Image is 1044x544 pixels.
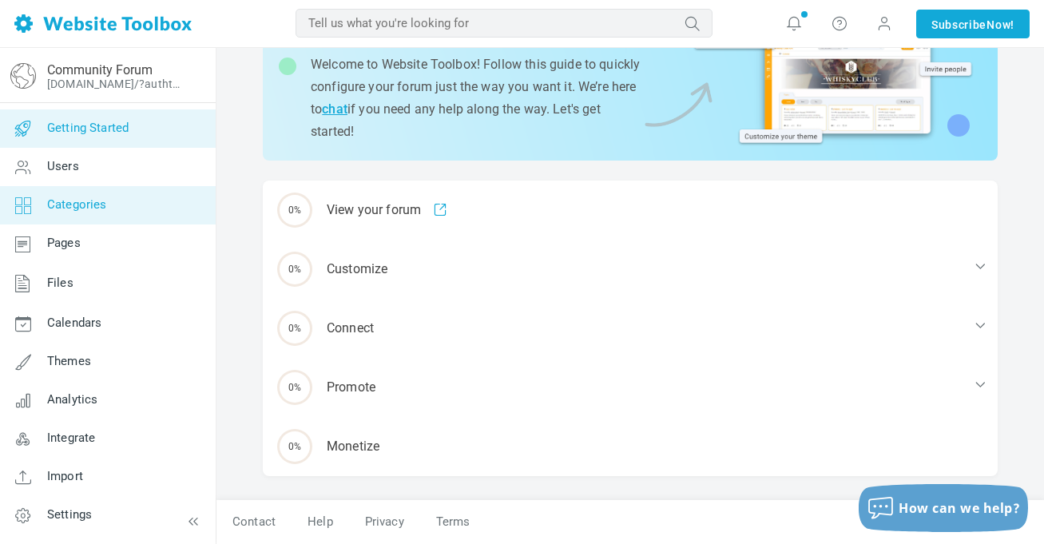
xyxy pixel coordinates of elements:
[349,508,420,536] a: Privacy
[47,392,97,407] span: Analytics
[263,181,998,240] a: 0% View your forum
[263,417,998,476] div: Monetize
[263,181,998,240] div: View your forum
[47,507,92,522] span: Settings
[263,240,998,299] div: Customize
[263,358,998,417] div: Promote
[859,484,1028,532] button: How can we help?
[47,469,83,483] span: Import
[10,63,36,89] img: globe-icon.png
[277,311,312,346] span: 0%
[277,252,312,287] span: 0%
[420,508,486,536] a: Terms
[216,508,292,536] a: Contact
[292,508,349,536] a: Help
[263,299,998,358] div: Connect
[311,54,641,143] p: Welcome to Website Toolbox! Follow this guide to quickly configure your forum just the way you wa...
[47,197,107,212] span: Categories
[47,236,81,250] span: Pages
[47,316,101,330] span: Calendars
[47,354,91,368] span: Themes
[986,16,1014,34] span: Now!
[916,10,1030,38] a: SubscribeNow!
[277,429,312,464] span: 0%
[322,101,347,117] a: chat
[47,159,79,173] span: Users
[47,77,186,90] a: [DOMAIN_NAME]/?authtoken=912acf78ded0d97b1d0080e6fdf3ac26&rememberMe=1
[47,276,73,290] span: Files
[277,370,312,405] span: 0%
[47,431,95,445] span: Integrate
[296,9,713,38] input: Tell us what you're looking for
[277,193,312,228] span: 0%
[47,121,129,135] span: Getting Started
[899,499,1020,517] span: How can we help?
[263,417,998,476] a: 0% Monetize
[47,62,153,77] a: Community Forum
